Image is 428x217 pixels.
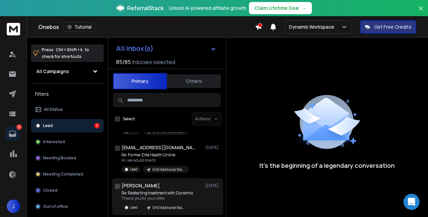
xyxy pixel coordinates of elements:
[31,151,104,165] button: Meeting Booked
[121,158,189,163] p: Hi, we would love to
[205,183,220,188] p: [DATE]
[121,190,193,196] p: Re: Restarting treatment with Dynamis
[7,199,20,213] button: J
[417,4,425,20] button: Close banner
[63,22,96,32] button: Tutorial
[43,139,65,145] p: Interested
[127,4,164,12] span: ReferralStack
[31,135,104,149] button: Interested
[116,58,131,66] span: 85 / 85
[259,161,395,170] p: It’s the beginning of a legendary conversation
[31,65,104,78] button: All Campaigns
[43,155,76,161] p: Meeting Booked
[249,2,312,14] button: Claim Lifetime Deal→
[31,89,104,99] h3: Filters
[31,184,104,197] button: Closed
[36,68,69,75] h1: All Campaigns
[31,200,104,213] button: Out of office
[152,167,185,172] p: EHO Additional States 09_25
[31,119,104,132] button: Lead3
[111,42,222,55] button: All Inbox(s)
[31,167,104,181] button: Meeting Completed
[94,123,100,128] div: 3
[43,172,83,177] p: Meeting Completed
[42,46,89,60] p: Press to check for shortcuts.
[152,205,185,210] p: EHO Additional States 09_25
[289,24,337,30] p: Dynamis Workspace
[121,196,193,201] p: Thank you for your offer,
[302,5,307,11] span: →
[43,123,53,128] p: Lead
[16,124,22,130] p: 9
[205,145,220,150] p: [DATE]
[113,73,167,89] button: Primary
[44,107,63,112] p: All Status
[130,205,138,210] p: Lead
[123,116,135,122] label: Select
[55,46,83,54] span: Ctrl + Shift + k
[121,152,189,158] p: Re: Former Elite Health Online
[167,74,221,89] button: Others
[130,167,138,172] p: Lead
[43,188,58,193] p: Closed
[374,24,412,30] p: Get Free Credits
[403,194,420,210] div: Open Intercom Messenger
[43,204,68,209] p: Out of office
[132,58,175,66] h3: Inboxes selected
[38,22,255,32] div: Onebox
[360,20,416,34] button: Get Free Credits
[121,144,195,151] h1: [EMAIL_ADDRESS][DOMAIN_NAME]
[31,103,104,116] button: All Status
[116,45,153,52] h1: All Inbox(s)
[121,182,160,189] h1: [PERSON_NAME]
[6,127,19,141] a: 9
[169,5,246,11] p: Unlock AI-powered affiliate growth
